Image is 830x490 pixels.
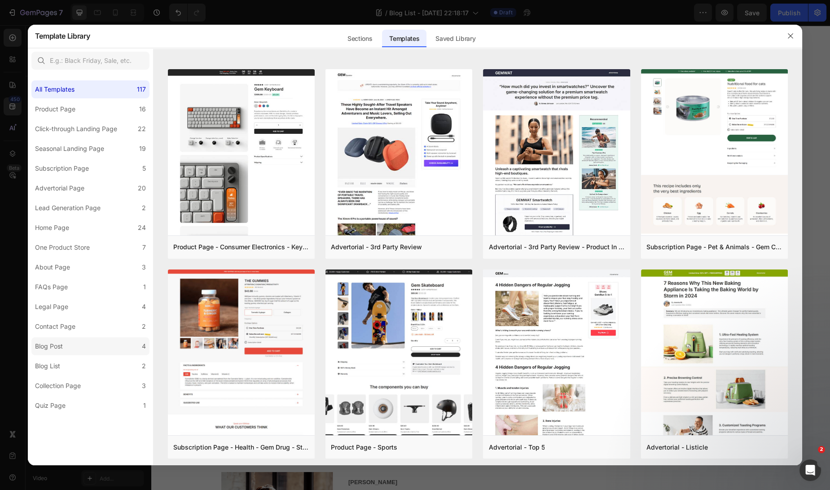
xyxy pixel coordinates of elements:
p: All [446,42,455,53]
a: Coach Handout [70,408,120,416]
div: Subscription Page - Health - Gem Drug - Style 2 [173,442,309,453]
button: Rehab [153,186,174,197]
div: Advertorial - Top 5 [488,442,545,453]
h3: Tactical [70,313,420,323]
div: Collection Page [35,380,81,391]
div: Advertorial - 3rd Party Review [331,242,422,252]
div: 5 [142,163,146,174]
span: 2 [818,446,825,453]
h3: Athletic Performance [70,348,420,358]
div: Lead Generation Page [35,203,101,213]
div: Categories [435,5,502,24]
div: 3 [142,262,146,273]
div: Popular Post [435,238,515,257]
p: Integrate tempo, ROM progressions, and eccentric overload safely. [70,396,420,407]
h3: Hypertrophy [70,278,420,288]
a: Coach Handout [70,303,120,311]
input: E.g.: Black Friday, Sale, etc. [31,52,149,70]
div: Blog List [35,361,60,371]
div: Quiz Page [35,400,66,411]
h3: Programming Toolkit [70,383,420,393]
div: Advertorial - 3rd Party Review - Product In Use Image [488,242,624,252]
a: Coach Handout [70,233,120,241]
p: AT HOME [197,64,419,73]
img: Alt Image [70,50,182,139]
button: Tactical [254,186,278,197]
div: About Page [35,262,70,273]
div: Rich Text Editor. Editing area: main [445,57,562,72]
span: Real-World Applications [446,152,523,159]
a: Coach Handout [70,268,120,276]
div: Row [446,63,461,71]
div: Blog Post [35,341,63,352]
p: Deeper ROM and better joint centration for high-quality muscle tension. [70,291,420,302]
div: Product Page [35,104,75,115]
h2: From Rehab Rooms to Weight Rooms [70,156,420,167]
div: Product Page - Consumer Electronics - Keyboard [173,242,309,252]
div: Home Page [35,222,69,233]
div: Advertorial Page [35,183,84,194]
h3: Strength [70,243,420,253]
span: Downloads [446,189,482,196]
div: 24 [138,222,146,233]
span: Research & Peer-Reviewed Studies [446,60,561,68]
p: Drives measurable increases in pressing power and bar path stability. [70,256,420,267]
div: Advertorial - Listicle [646,442,708,453]
p: Builds resilient shoulders/chest under load—mission-ready durability. [70,326,420,337]
div: Contact Page [35,321,75,332]
a: My [GEOGRAPHIC_DATA] Home Decor & Furniture [197,79,391,109]
div: 16 [139,104,146,115]
div: Saved Library [428,30,483,48]
div: 2 [142,361,146,371]
h2: Template Library [35,24,90,48]
div: 2 [142,203,146,213]
div: 7 [142,242,146,253]
div: 2 [142,321,146,332]
div: 3 [142,380,146,391]
p: Use filters to see how The Launch Pad™ supports different goals and environments. [70,167,420,178]
div: 117 [137,84,146,95]
p: Transfers pressing strength to sport-specific movements and power. [70,361,420,372]
p: [PERSON_NAME] [197,453,419,462]
div: Product Page - Sports [331,442,397,453]
a: Coach Handout [70,338,120,346]
span: Purpose-Driven Training Outcomes [446,170,558,178]
iframe: Intercom live chat [799,459,821,481]
div: 1 [143,282,146,292]
div: One Product Store [35,242,90,253]
button: Hypertrophy [211,186,250,197]
div: Subscription Page - Pet & Animals - Gem Cat Food - Style 3 [646,242,782,252]
div: Subscription Page [35,163,89,174]
span: Biomechanics & Ergonomic Insights [446,115,561,123]
button: Strength [179,186,206,197]
div: 19 [139,143,146,154]
div: 1 [143,400,146,411]
p: Restores pressing mechanics while reducing stress on irritated shoulders. [70,221,420,232]
div: Applications [70,146,420,156]
a: Image Title [70,50,182,139]
div: All Templates [35,84,75,95]
div: Legal Page [35,301,68,312]
div: Templates [382,30,426,48]
button: Athletic Performance [282,186,349,197]
div: Seasonal Landing Page [35,143,104,154]
a: Coach Handout [70,373,120,381]
p: [DATE] - By Admin [197,116,419,125]
div: Rich Text Editor. Editing area: main [445,167,559,182]
button: All [141,186,149,197]
div: 4 [142,341,146,352]
span: Evolution of Bench Design [446,97,531,105]
div: FAQs Page [35,282,68,292]
h3: Rehab [70,207,420,218]
div: Rich Text Editor. Editing area: main [445,149,523,163]
div: Sections [340,30,379,48]
div: Click-through Landing Page [35,124,117,134]
span: Injury Risk & Prevention [446,79,523,86]
div: 20 [138,183,146,194]
span: Videos [446,207,468,215]
div: 22 [138,124,146,134]
span: Flat Bench vs The Launch Pad™ [446,134,552,141]
div: 4 [142,301,146,312]
p: [DATE] - By Admin [197,11,419,20]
